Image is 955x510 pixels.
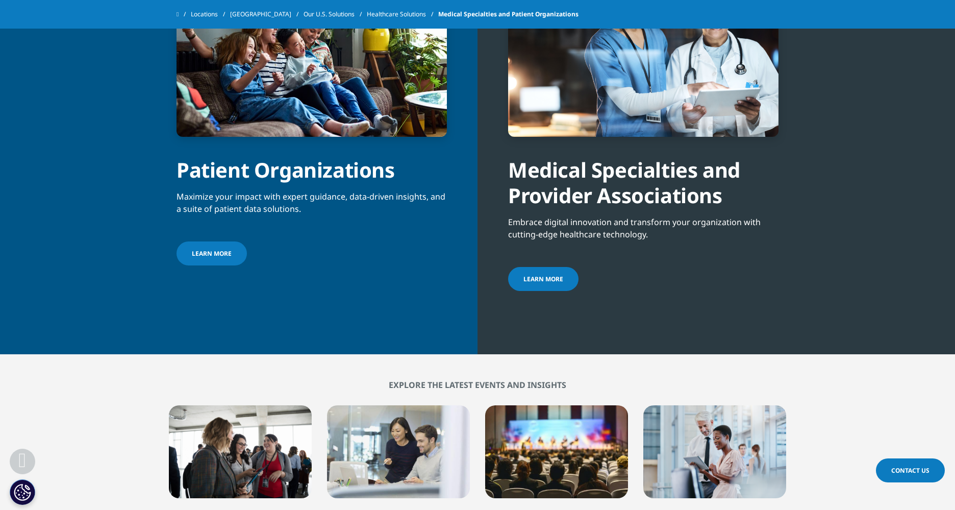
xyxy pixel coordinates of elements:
h2: Explore the latest events and insights [177,380,778,390]
a: [GEOGRAPHIC_DATA] [230,5,304,23]
span: Medical Specialties and Patient Organizations [438,5,579,23]
a: Our U.S. Solutions [304,5,367,23]
a: Locations [191,5,230,23]
span: LEARN MORE [192,249,232,258]
a: Healthcare Solutions [367,5,438,23]
span: Contact Us [891,466,929,475]
p: Embrace digital innovation and transform your organization with cutting-edge healthcare technology. [508,216,778,247]
div: Patient Organizations [177,137,447,183]
p: Maximize your impact with expert guidance, data-driven insights, and a suite of patient data solu... [177,190,447,221]
button: Cookies Settings [10,479,35,505]
div: Medical Specialties and Provider Associations [508,137,778,208]
a: LEARN MORE [177,241,247,265]
a: LEARN MORE [508,267,579,291]
span: LEARN MORE [523,275,563,283]
a: Contact Us [876,458,945,482]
